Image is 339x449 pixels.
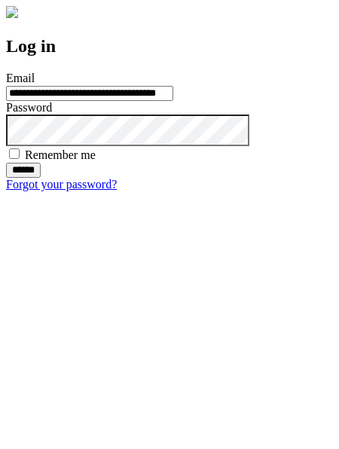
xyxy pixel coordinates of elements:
label: Remember me [25,148,96,161]
label: Password [6,101,52,114]
img: logo-4e3dc11c47720685a147b03b5a06dd966a58ff35d612b21f08c02c0306f2b779.png [6,6,18,18]
a: Forgot your password? [6,178,117,191]
label: Email [6,72,35,84]
h2: Log in [6,36,333,57]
